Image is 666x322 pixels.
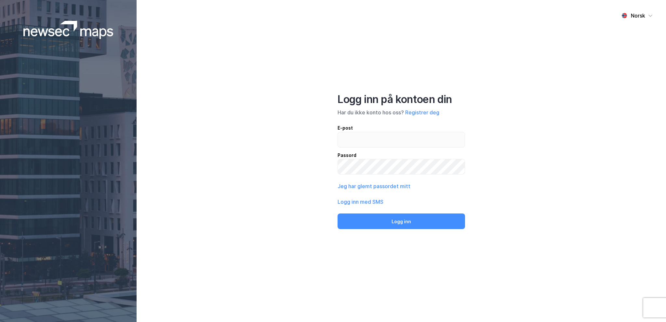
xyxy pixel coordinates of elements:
div: Har du ikke konto hos oss? [338,109,465,116]
button: Logg inn [338,213,465,229]
div: E-post [338,124,465,132]
button: Registrer deg [405,109,439,116]
div: Norsk [631,12,645,19]
button: Logg inn med SMS [338,198,383,206]
div: Logg inn på kontoen din [338,93,465,106]
div: Passord [338,151,465,159]
button: Jeg har glemt passordet mitt [338,182,410,190]
img: logoWhite.bf58a803f64e89776f2b079ca2356427.svg [23,21,113,39]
